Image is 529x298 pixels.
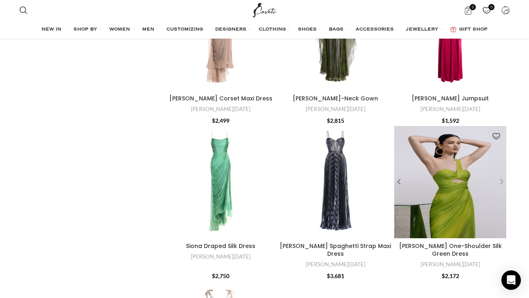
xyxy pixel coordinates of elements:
[306,105,365,113] a: [PERSON_NAME][DATE]
[212,117,229,124] bdi: 2,499
[109,22,134,38] a: WOMEN
[298,26,317,33] span: SHOES
[450,27,456,32] img: GiftBag
[212,117,215,124] span: $
[215,22,250,38] a: DESIGNERS
[73,22,101,38] a: SHOP BY
[421,261,480,268] a: [PERSON_NAME][DATE]
[215,26,246,33] span: DESIGNERS
[169,94,272,102] a: [PERSON_NAME] Corset Maxi Dress
[142,26,154,33] span: MEN
[212,272,229,279] bdi: 2,750
[259,22,290,38] a: CLOTHING
[450,22,488,38] a: GIFT SHOP
[279,126,392,239] a: Lethia Spaghetti Strap Maxi Dress
[356,26,394,33] span: ACCESSORIES
[327,117,330,124] span: $
[459,26,488,33] span: GIFT SHOP
[293,94,378,102] a: [PERSON_NAME]-Neck Gown
[356,22,398,38] a: ACCESSORIES
[109,26,130,33] span: WOMEN
[186,242,255,250] a: Siona Draped Silk Dress
[191,105,250,113] a: [PERSON_NAME][DATE]
[501,270,521,290] div: Open Intercom Messenger
[327,272,344,279] bdi: 3,681
[306,261,365,268] a: [PERSON_NAME][DATE]
[399,242,502,258] a: [PERSON_NAME] One-Shoulder Silk Green Dress
[442,272,445,279] span: $
[406,26,438,33] span: JEWELLERY
[470,4,476,10] span: 0
[212,272,215,279] span: $
[251,6,278,13] a: Site logo
[166,22,207,38] a: CUSTOMIZING
[15,2,32,18] a: Search
[421,105,480,113] a: [PERSON_NAME][DATE]
[442,117,445,124] span: $
[412,94,489,102] a: [PERSON_NAME] Jumpsuit
[73,26,97,33] span: SHOP BY
[329,26,343,33] span: BAGS
[191,253,250,261] a: [PERSON_NAME][DATE]
[478,2,495,18] a: 0
[165,126,277,239] a: Siona Draped Silk Dress
[142,22,158,38] a: MEN
[329,22,348,38] a: BAGS
[259,26,286,33] span: CLOTHING
[166,26,203,33] span: CUSTOMIZING
[406,22,442,38] a: JEWELLERY
[15,22,514,38] div: Main navigation
[442,117,459,124] bdi: 1,592
[478,2,495,18] div: My Wishlist
[280,242,391,258] a: [PERSON_NAME] Spaghetti Strap Maxi Dress
[41,22,65,38] a: NEW IN
[41,26,61,33] span: NEW IN
[460,2,476,18] a: 0
[327,272,330,279] span: $
[394,126,507,239] a: Amelia One-Shoulder Silk Green Dress
[298,22,321,38] a: SHOES
[488,4,494,10] span: 0
[442,272,459,279] bdi: 2,172
[327,117,344,124] bdi: 2,815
